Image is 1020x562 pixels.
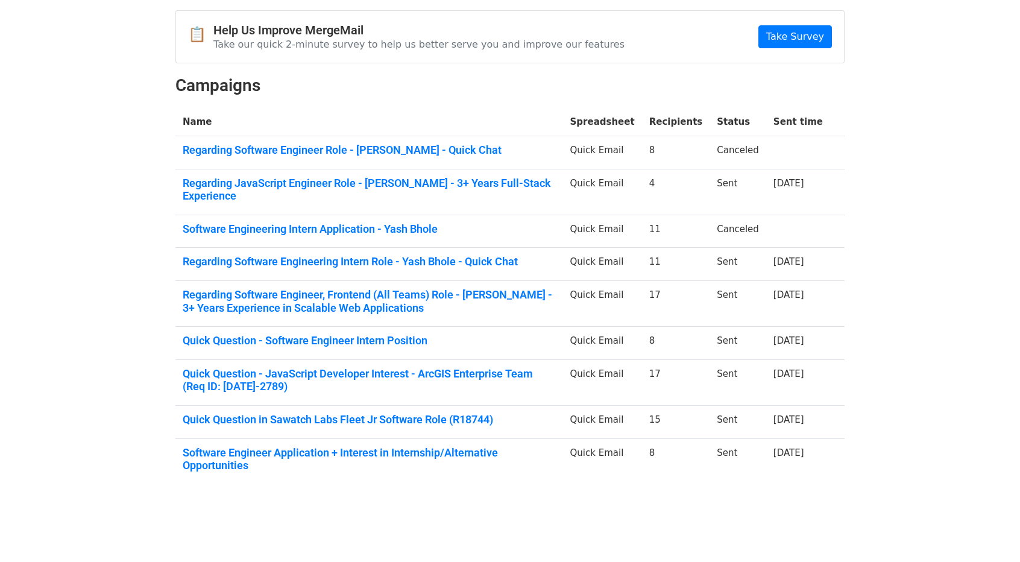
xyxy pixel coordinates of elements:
h4: Help Us Improve MergeMail [213,23,625,37]
td: Sent [710,281,766,327]
td: 4 [642,169,710,215]
td: Quick Email [563,248,642,281]
td: Sent [710,327,766,360]
td: Sent [710,406,766,439]
th: Spreadsheet [563,108,642,136]
a: Quick Question - JavaScript Developer Interest - ArcGIS Enterprise Team (Req ID: [DATE]-2789) [183,367,556,393]
td: 8 [642,136,710,169]
a: Regarding Software Engineer, Frontend (All Teams) Role - [PERSON_NAME] - 3+ Years Experience in S... [183,288,556,314]
td: Canceled [710,136,766,169]
td: Quick Email [563,359,642,405]
a: [DATE] [773,256,804,267]
a: [DATE] [773,289,804,300]
a: Quick Question - Software Engineer Intern Position [183,334,556,347]
a: Regarding JavaScript Engineer Role - [PERSON_NAME] - 3+ Years Full-Stack Experience [183,177,556,203]
td: Canceled [710,215,766,248]
td: 8 [642,327,710,360]
td: 17 [642,281,710,327]
th: Status [710,108,766,136]
a: [DATE] [773,335,804,346]
td: 17 [642,359,710,405]
a: Software Engineer Application + Interest in Internship/Alternative Opportunities [183,446,556,472]
th: Name [175,108,563,136]
td: Quick Email [563,215,642,248]
p: Take our quick 2-minute survey to help us better serve you and improve our features [213,38,625,51]
a: Regarding Software Engineer Role - [PERSON_NAME] - Quick Chat [183,144,556,157]
td: Quick Email [563,169,642,215]
a: Take Survey [758,25,832,48]
a: [DATE] [773,178,804,189]
th: Recipients [642,108,710,136]
td: Sent [710,438,766,484]
td: Sent [710,248,766,281]
a: [DATE] [773,447,804,458]
h2: Campaigns [175,75,845,96]
td: Quick Email [563,438,642,484]
td: 8 [642,438,710,484]
iframe: Chat Widget [960,504,1020,562]
td: 15 [642,406,710,439]
td: Sent [710,169,766,215]
td: 11 [642,248,710,281]
a: [DATE] [773,414,804,425]
td: Quick Email [563,327,642,360]
a: Regarding Software Engineering Intern Role - Yash Bhole - Quick Chat [183,255,556,268]
td: Quick Email [563,406,642,439]
span: 📋 [188,26,213,43]
td: Sent [710,359,766,405]
th: Sent time [766,108,830,136]
a: Quick Question in Sawatch Labs Fleet Jr Software Role (R18744) [183,413,556,426]
td: Quick Email [563,281,642,327]
a: Software Engineering Intern Application - Yash Bhole [183,223,556,236]
td: Quick Email [563,136,642,169]
td: 11 [642,215,710,248]
a: [DATE] [773,368,804,379]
